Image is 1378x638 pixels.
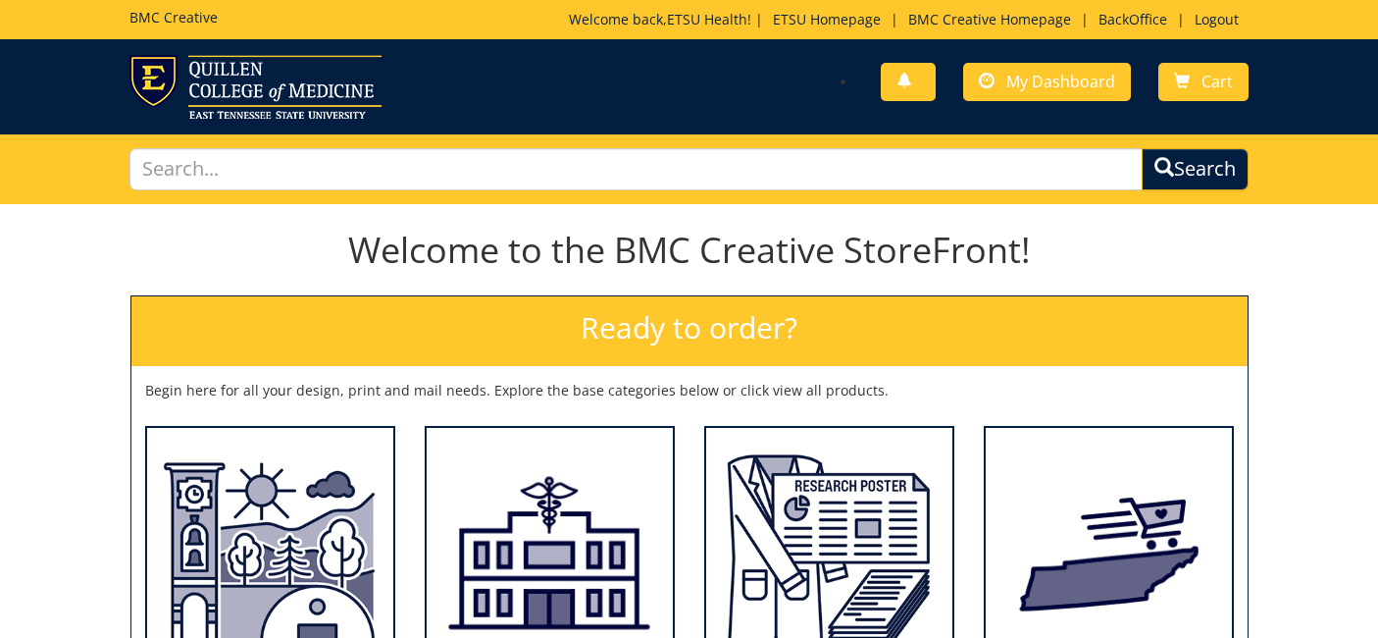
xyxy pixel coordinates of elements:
[1185,10,1249,28] a: Logout
[763,10,891,28] a: ETSU Homepage
[129,10,218,25] h5: BMC Creative
[898,10,1081,28] a: BMC Creative Homepage
[1006,71,1115,92] span: My Dashboard
[129,55,382,119] img: ETSU logo
[131,296,1248,366] h2: Ready to order?
[569,10,1249,29] p: Welcome back, ! | | | |
[667,10,747,28] a: ETSU Health
[1201,71,1233,92] span: Cart
[1158,63,1249,101] a: Cart
[145,381,1234,400] p: Begin here for all your design, print and mail needs. Explore the base categories below or click ...
[130,231,1249,270] h1: Welcome to the BMC Creative StoreFront!
[1089,10,1177,28] a: BackOffice
[1142,148,1249,190] button: Search
[963,63,1131,101] a: My Dashboard
[129,148,1143,190] input: Search...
